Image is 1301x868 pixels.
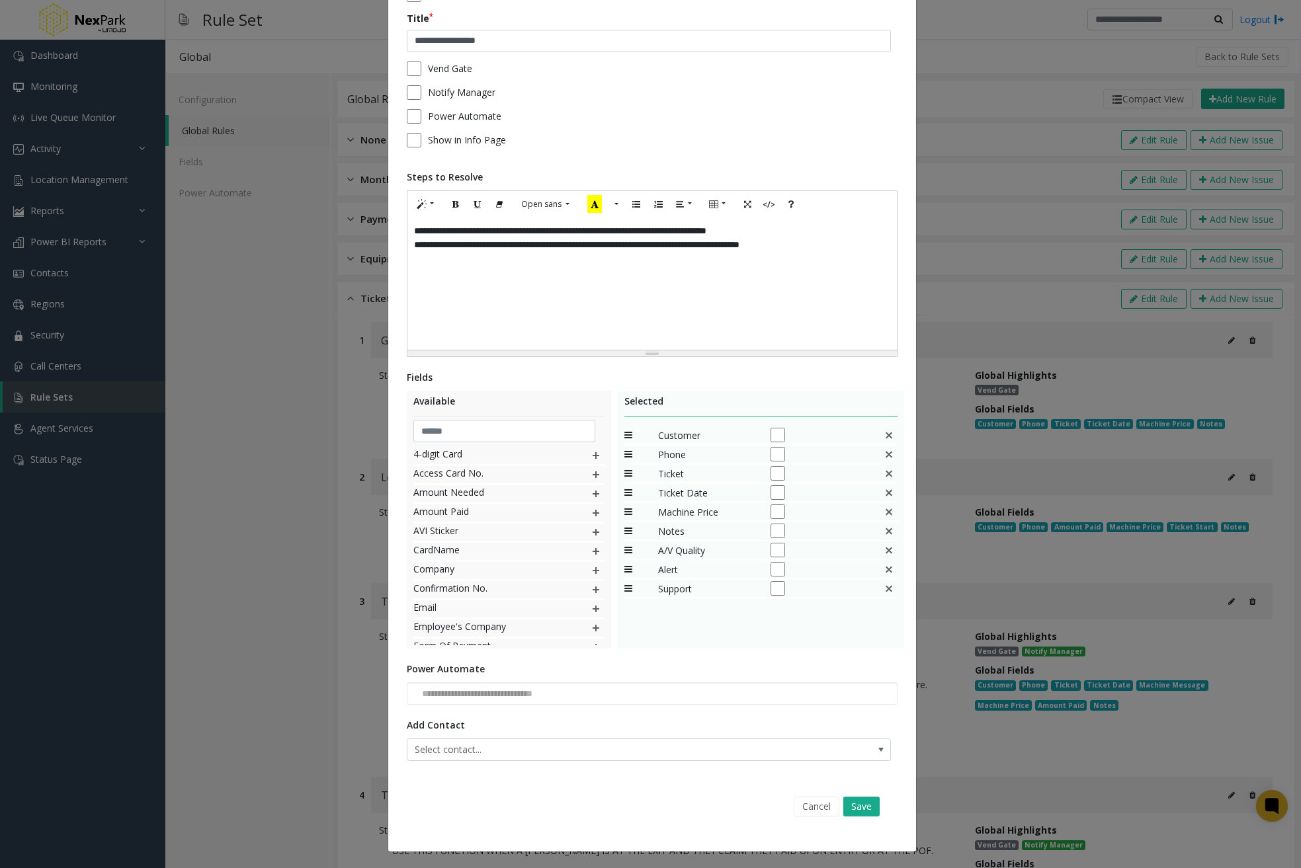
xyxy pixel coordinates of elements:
button: Cancel [794,797,839,816]
span: Customer [658,428,757,442]
span: Alert [658,563,757,576]
div: Selected [624,394,898,416]
button: Unordered list (CTRL+SHIFT+NUM7) [625,194,648,215]
img: plusIcon.svg [591,543,601,560]
span: 4-digit Card [413,447,564,464]
button: Paragraph [669,194,699,215]
button: Ordered list (CTRL+SHIFT+NUM8) [647,194,669,215]
img: plusIcon.svg [591,466,601,483]
span: Employee's Company [413,619,564,637]
button: More Color [609,194,622,215]
img: plusIcon.svg [591,639,601,656]
img: This is a default field and cannot be deleted. [884,545,894,556]
img: This is a default field and cannot be deleted. [884,564,894,575]
img: plusIcon.svg [591,524,601,541]
img: plusIcon.svg [591,581,601,598]
label: Add Contact [407,718,465,732]
button: Bold (CTRL+B) [444,194,467,215]
span: Open sans [521,198,562,210]
span: Notify Manager [428,85,495,99]
button: Recent Color [580,194,609,215]
span: A/V Quality [658,543,757,557]
span: Phone [658,448,757,461]
img: false [884,468,894,479]
img: plusIcon.svg [591,600,601,617]
div: Resize [407,350,897,356]
img: false [884,430,894,441]
img: false [884,506,894,518]
span: CardName [413,543,564,560]
button: Full Screen [736,194,759,215]
button: Help [780,194,802,215]
img: plusIcon.svg [591,562,601,579]
img: false [884,449,894,460]
img: plusIcon.svg [591,447,601,464]
button: Underline (CTRL+U) [466,194,489,215]
span: Machine Price [658,505,757,519]
img: plusIcon.svg [591,485,601,502]
span: Ticket Date [658,486,757,500]
span: Power Automate [428,109,501,123]
span: Email [413,600,564,617]
span: Amount Needed [413,485,564,502]
button: Save [843,797,880,816]
img: This is a default field and cannot be deleted. [884,526,894,537]
img: false [884,487,894,498]
input: NO DATA FOUND [407,683,567,704]
span: Select contact... [407,739,794,760]
img: This is a default field and cannot be deleted. [884,583,894,594]
span: Notes [658,524,757,538]
button: Style [411,194,441,215]
div: Fields [407,370,898,384]
div: Steps to Resolve [407,170,898,184]
span: Vend Gate [428,61,472,75]
span: Ticket [658,467,757,481]
img: plusIcon.svg [591,619,601,637]
div: Available [413,394,605,416]
span: Form Of Payment [413,639,564,656]
img: plusIcon.svg [591,504,601,522]
button: Table [702,194,733,215]
button: Font Family [514,194,577,214]
button: Code View [758,194,780,215]
span: Company [413,562,564,579]
span: Confirmation No. [413,581,564,598]
div: Power Automate [407,662,898,676]
button: Remove Font Style (CTRL+\) [488,194,511,215]
span: Show in Info Page [428,133,506,147]
span: Access Card No. [413,466,564,483]
span: AVI Sticker [413,524,564,541]
span: Amount Paid [413,504,564,522]
span: Support [658,582,757,596]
